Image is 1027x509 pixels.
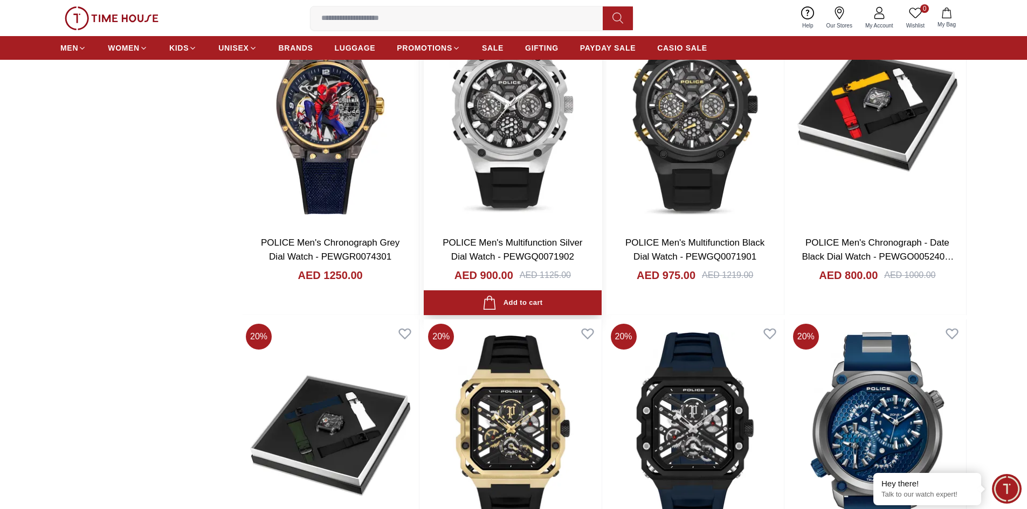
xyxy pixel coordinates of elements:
[108,43,140,53] span: WOMEN
[580,43,636,53] span: PAYDAY SALE
[218,38,257,58] a: UNISEX
[525,43,559,53] span: GIFTING
[428,324,454,350] span: 20 %
[261,238,399,262] a: POLICE Men's Chronograph Grey Dial Watch - PEWGR0074301
[60,43,78,53] span: MEN
[482,43,504,53] span: SALE
[520,269,571,282] div: AED 1125.00
[625,238,764,262] a: POLICE Men's Multifunction Black Dial Watch - PEWGQ0071901
[335,43,376,53] span: LUGGAGE
[933,20,960,29] span: My Bag
[279,43,313,53] span: BRANDS
[819,268,878,283] h4: AED 800.00
[611,324,637,350] span: 20 %
[820,4,859,32] a: Our Stores
[65,6,158,30] img: ...
[60,38,86,58] a: MEN
[637,268,695,283] h4: AED 975.00
[108,38,148,58] a: WOMEN
[920,4,929,13] span: 0
[443,238,582,262] a: POLICE Men's Multifunction Silver Dial Watch - PEWGQ0071902
[931,5,962,31] button: My Bag
[798,22,818,30] span: Help
[796,4,820,32] a: Help
[657,38,707,58] a: CASIO SALE
[482,38,504,58] a: SALE
[992,474,1022,504] div: Chat Widget
[454,268,513,283] h4: AED 900.00
[397,43,452,53] span: PROMOTIONS
[793,324,819,350] span: 20 %
[902,22,929,30] span: Wishlist
[881,490,973,499] p: Talk to our watch expert!
[246,324,272,350] span: 20 %
[657,43,707,53] span: CASIO SALE
[397,38,460,58] a: PROMOTIONS
[218,43,249,53] span: UNISEX
[169,43,189,53] span: KIDS
[881,478,973,489] div: Hey there!
[279,38,313,58] a: BRANDS
[424,290,601,316] button: Add to cart
[525,38,559,58] a: GIFTING
[298,268,363,283] h4: AED 1250.00
[580,38,636,58] a: PAYDAY SALE
[335,38,376,58] a: LUGGAGE
[702,269,753,282] div: AED 1219.00
[169,38,197,58] a: KIDS
[861,22,898,30] span: My Account
[900,4,931,32] a: 0Wishlist
[483,296,542,310] div: Add to cart
[802,238,954,275] a: POLICE Men's Chronograph - Date Black Dial Watch - PEWGO0052402-SET
[884,269,935,282] div: AED 1000.00
[822,22,857,30] span: Our Stores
